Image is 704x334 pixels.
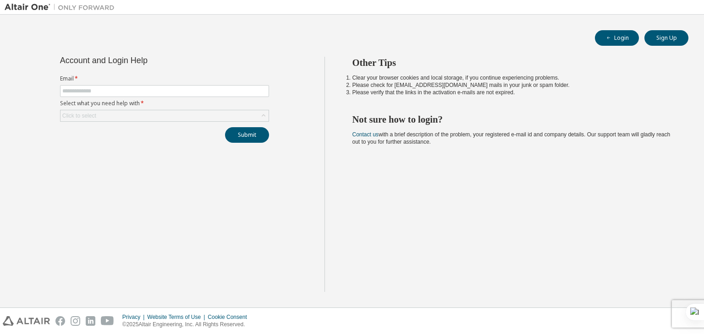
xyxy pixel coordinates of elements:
span: with a brief description of the problem, your registered e-mail id and company details. Our suppo... [352,131,671,145]
button: Login [595,30,639,46]
li: Clear your browser cookies and local storage, if you continue experiencing problems. [352,74,672,81]
div: Privacy [122,313,147,321]
h2: Not sure how to login? [352,113,672,125]
div: Website Terms of Use [147,313,208,321]
button: Submit [225,127,269,143]
div: Click to select [62,112,96,119]
a: Contact us [352,131,379,138]
img: instagram.svg [71,316,80,326]
p: © 2025 Altair Engineering, Inc. All Rights Reserved. [122,321,253,329]
div: Click to select [60,110,269,121]
div: Cookie Consent [208,313,252,321]
label: Email [60,75,269,82]
img: linkedin.svg [86,316,95,326]
button: Sign Up [644,30,688,46]
li: Please verify that the links in the activation e-mails are not expired. [352,89,672,96]
img: Altair One [5,3,119,12]
h2: Other Tips [352,57,672,69]
div: Account and Login Help [60,57,227,64]
label: Select what you need help with [60,100,269,107]
img: facebook.svg [55,316,65,326]
img: youtube.svg [101,316,114,326]
img: altair_logo.svg [3,316,50,326]
li: Please check for [EMAIL_ADDRESS][DOMAIN_NAME] mails in your junk or spam folder. [352,81,672,89]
